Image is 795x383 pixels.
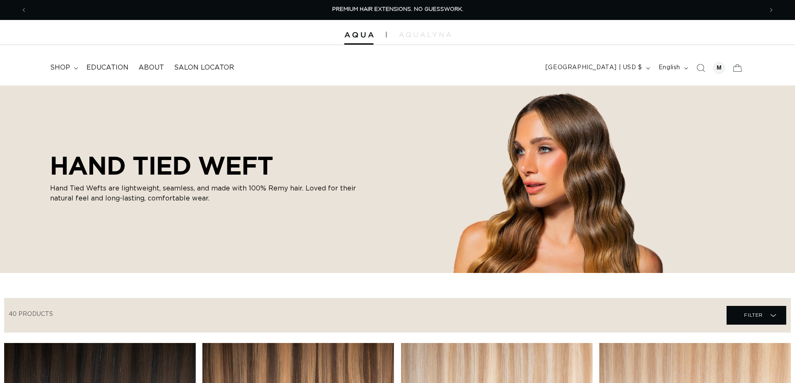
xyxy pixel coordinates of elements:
[545,63,642,72] span: [GEOGRAPHIC_DATA] | USD $
[134,58,169,77] a: About
[169,58,239,77] a: Salon Locator
[654,60,692,76] button: English
[15,2,33,18] button: Previous announcement
[540,60,654,76] button: [GEOGRAPHIC_DATA] | USD $
[50,63,70,72] span: shop
[81,58,134,77] a: Education
[692,59,710,77] summary: Search
[332,7,463,12] span: PREMIUM HAIR EXTENSIONS. NO GUESSWORK.
[50,151,367,180] h2: HAND TIED WEFT
[344,32,374,38] img: Aqua Hair Extensions
[86,63,129,72] span: Education
[45,58,81,77] summary: shop
[139,63,164,72] span: About
[174,63,234,72] span: Salon Locator
[744,307,763,323] span: Filter
[399,32,451,37] img: aqualyna.com
[50,183,367,203] p: Hand Tied Wefts are lightweight, seamless, and made with 100% Remy hair. Loved for their natural ...
[727,306,786,325] summary: Filter
[659,63,680,72] span: English
[762,2,780,18] button: Next announcement
[9,311,53,317] span: 40 products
